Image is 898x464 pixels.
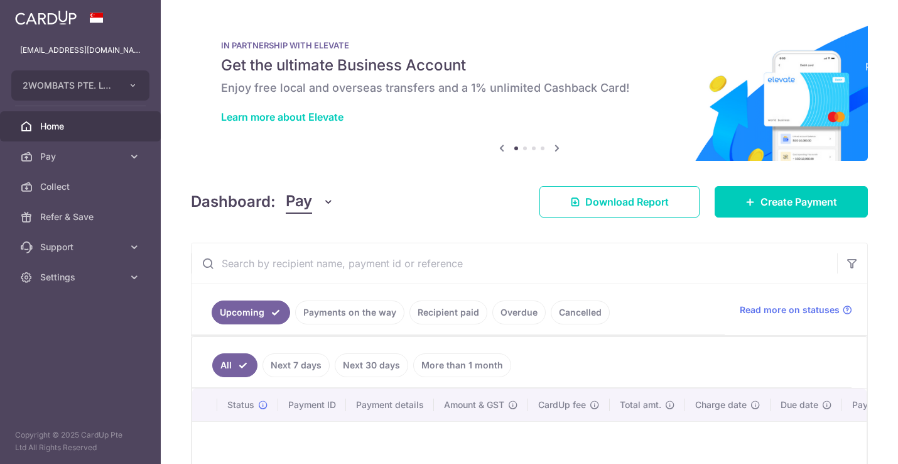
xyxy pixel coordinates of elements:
h5: Get the ultimate Business Account [221,55,838,75]
span: Amount & GST [444,399,504,411]
a: Upcoming [212,301,290,324]
a: Next 30 days [335,353,408,377]
a: Download Report [539,186,700,218]
h4: Dashboard: [191,191,276,213]
span: Collect [40,180,123,193]
span: Support [40,241,123,253]
a: Recipient paid [409,301,487,324]
span: Create Payment [760,194,837,209]
input: Search by recipient name, payment id or reference [192,243,837,284]
th: Payment ID [278,389,346,421]
span: Read more on statuses [740,304,840,316]
a: Next 7 days [262,353,330,377]
a: Overdue [492,301,546,324]
span: Download Report [585,194,669,209]
a: Payments on the way [295,301,404,324]
img: Renovation banner [191,20,868,161]
span: Refer & Save [40,211,123,223]
a: More than 1 month [413,353,511,377]
span: Due date [781,399,818,411]
span: Pay [286,190,312,214]
span: Charge date [695,399,747,411]
span: Pay [40,150,123,163]
a: Read more on statuses [740,304,852,316]
a: All [212,353,257,377]
span: Total amt. [620,399,661,411]
button: 2WOMBATS PTE. LTD. [11,70,149,101]
span: Settings [40,271,123,284]
img: CardUp [15,10,77,25]
p: IN PARTNERSHIP WITH ELEVATE [221,40,838,50]
a: Cancelled [551,301,610,324]
span: 2WOMBATS PTE. LTD. [23,79,116,92]
span: CardUp fee [538,399,586,411]
th: Payment details [346,389,434,421]
a: Create Payment [715,186,868,218]
span: Home [40,120,123,133]
h6: Enjoy free local and overseas transfers and a 1% unlimited Cashback Card! [221,80,838,96]
a: Learn more about Elevate [221,111,344,123]
button: Pay [286,190,334,214]
span: Status [227,399,254,411]
p: [EMAIL_ADDRESS][DOMAIN_NAME] [20,44,141,57]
